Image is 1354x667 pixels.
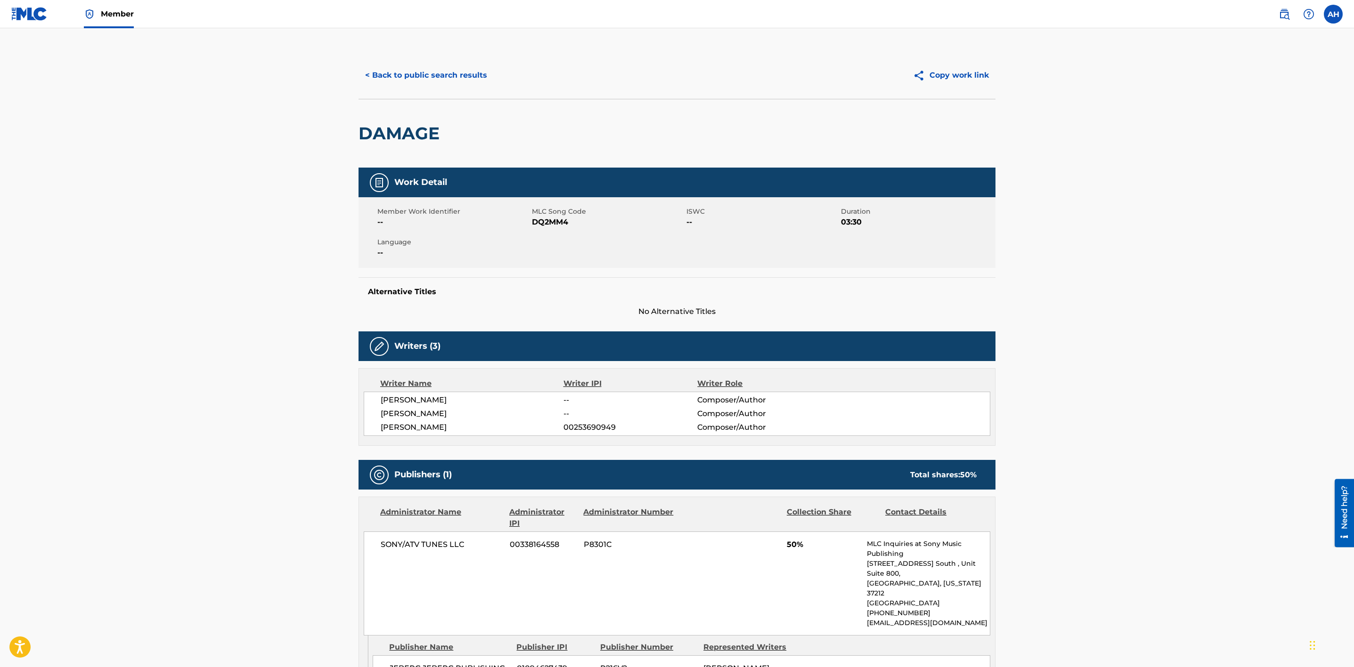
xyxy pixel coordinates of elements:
[394,341,440,352] h5: Writers (3)
[787,506,878,529] div: Collection Share
[913,70,930,81] img: Copy work link
[394,469,452,480] h5: Publishers (1)
[381,422,563,433] span: [PERSON_NAME]
[1328,479,1354,547] iframe: Resource Center
[532,207,684,217] span: MLC Song Code
[11,7,48,21] img: MLC Logo
[1275,5,1294,24] a: Public Search
[697,408,819,419] span: Composer/Author
[359,306,995,317] span: No Alternative Titles
[703,642,799,653] div: Represented Writers
[1324,5,1343,24] div: User Menu
[84,8,95,20] img: Top Rightsholder
[867,598,990,608] p: [GEOGRAPHIC_DATA]
[380,378,563,389] div: Writer Name
[374,177,385,188] img: Work Detail
[867,579,990,598] p: [GEOGRAPHIC_DATA], [US_STATE] 37212
[841,217,993,228] span: 03:30
[359,64,494,87] button: < Back to public search results
[381,394,563,406] span: [PERSON_NAME]
[686,207,839,217] span: ISWC
[563,408,697,419] span: --
[960,470,977,479] span: 50 %
[563,394,697,406] span: --
[1307,622,1354,667] iframe: Chat Widget
[563,378,698,389] div: Writer IPI
[394,177,447,188] h5: Work Detail
[377,207,530,217] span: Member Work Identifier
[377,217,530,228] span: --
[583,506,675,529] div: Administrator Number
[1303,8,1314,20] img: help
[381,539,503,550] span: SONY/ATV TUNES LLC
[101,8,134,19] span: Member
[509,506,576,529] div: Administrator IPI
[697,378,819,389] div: Writer Role
[867,539,990,559] p: MLC Inquiries at Sony Music Publishing
[867,608,990,618] p: [PHONE_NUMBER]
[1310,631,1315,659] div: Drag
[697,394,819,406] span: Composer/Author
[584,539,675,550] span: P8301C
[377,247,530,258] span: --
[686,217,839,228] span: --
[377,237,530,247] span: Language
[374,469,385,481] img: Publishers
[867,559,990,579] p: [STREET_ADDRESS] South , Unit Suite 800,
[368,287,986,297] h5: Alternative Titles
[381,408,563,419] span: [PERSON_NAME]
[374,341,385,352] img: Writers
[389,642,509,653] div: Publisher Name
[885,506,977,529] div: Contact Details
[600,642,696,653] div: Publisher Number
[787,539,860,550] span: 50%
[359,123,444,144] h2: DAMAGE
[563,422,697,433] span: 00253690949
[516,642,593,653] div: Publisher IPI
[697,422,819,433] span: Composer/Author
[380,506,502,529] div: Administrator Name
[841,207,993,217] span: Duration
[510,539,577,550] span: 00338164558
[906,64,995,87] button: Copy work link
[910,469,977,481] div: Total shares:
[1279,8,1290,20] img: search
[867,618,990,628] p: [EMAIL_ADDRESS][DOMAIN_NAME]
[532,217,684,228] span: DQ2MM4
[1299,5,1318,24] div: Help
[10,7,23,50] div: Need help?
